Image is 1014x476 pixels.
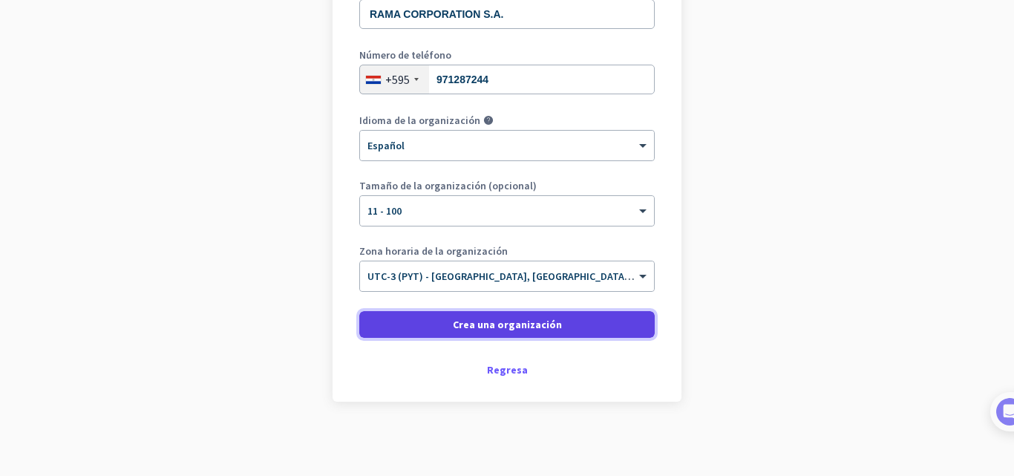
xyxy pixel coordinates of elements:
label: Número de teléfono [359,50,655,60]
span: Crea una organización [453,317,562,332]
label: Zona horaria de la organización [359,246,655,256]
label: Tamaño de la organización (opcional) [359,180,655,191]
button: Crea una organización [359,311,655,338]
label: Idioma de la organización [359,115,480,125]
i: help [483,115,494,125]
div: +595 [385,72,410,87]
div: Regresa [359,365,655,375]
input: 21 234 5678 [359,65,655,94]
